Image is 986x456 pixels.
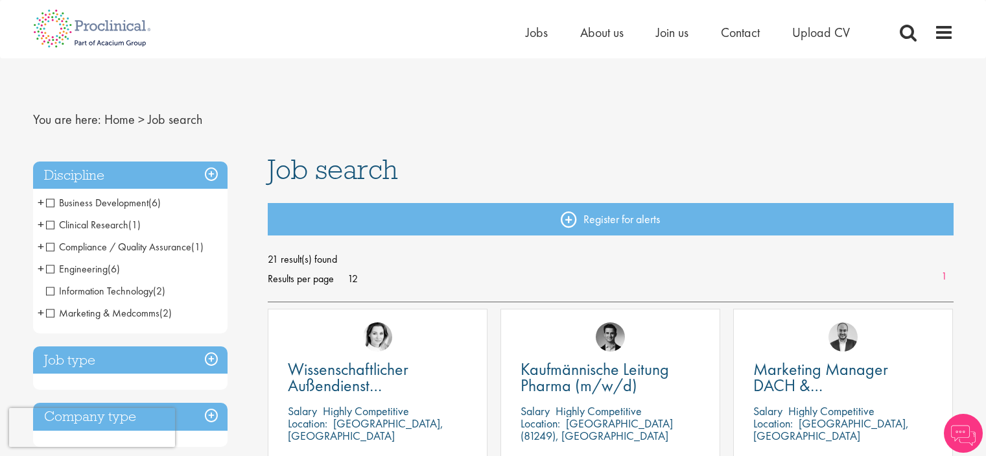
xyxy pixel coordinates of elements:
span: + [38,237,44,256]
span: Marketing Manager DACH & [GEOGRAPHIC_DATA] [753,358,910,413]
a: Register for alerts [268,203,954,235]
h3: Discipline [33,162,228,189]
span: Compliance / Quality Assurance [46,240,204,254]
h3: Job type [33,346,228,374]
span: Location: [753,416,793,431]
img: Greta Prestel [363,322,392,352]
a: Marketing Manager DACH & [GEOGRAPHIC_DATA] [753,361,933,394]
a: Upload CV [792,24,850,41]
a: About us [580,24,624,41]
span: (6) [108,262,120,276]
p: Highly Competitive [323,403,409,418]
span: Results per page [268,269,334,289]
p: Highly Competitive [788,403,874,418]
a: Contact [721,24,760,41]
span: Business Development [46,196,148,210]
span: Engineering [46,262,108,276]
span: + [38,215,44,234]
span: Kaufmännische Leitung Pharma (m/w/d) [521,358,669,396]
span: Job search [148,111,202,128]
a: Join us [656,24,688,41]
span: Salary [288,403,317,418]
span: 21 result(s) found [268,250,954,269]
span: Wissenschaftlicher Außendienst [GEOGRAPHIC_DATA] [288,358,444,413]
a: Kaufmännische Leitung Pharma (m/w/d) [521,361,700,394]
span: Clinical Research [46,218,141,232]
span: Business Development [46,196,161,210]
p: [GEOGRAPHIC_DATA] (81249), [GEOGRAPHIC_DATA] [521,416,673,443]
span: (1) [128,218,141,232]
a: Jobs [526,24,548,41]
span: Compliance / Quality Assurance [46,240,191,254]
span: Information Technology [46,284,153,298]
img: Max Slevogt [596,322,625,352]
iframe: reCAPTCHA [9,408,175,447]
img: Chatbot [944,414,983,453]
span: (1) [191,240,204,254]
span: (2) [153,284,165,298]
span: + [38,193,44,212]
span: Location: [521,416,560,431]
span: Marketing & Medcomms [46,306,159,320]
span: Information Technology [46,284,165,298]
p: Highly Competitive [556,403,642,418]
a: 12 [343,272,362,285]
a: 1 [935,269,954,284]
span: You are here: [33,111,101,128]
p: [GEOGRAPHIC_DATA], [GEOGRAPHIC_DATA] [753,416,909,443]
a: Wissenschaftlicher Außendienst [GEOGRAPHIC_DATA] [288,361,467,394]
span: (2) [159,306,172,320]
span: Job search [268,152,398,187]
h3: Company type [33,403,228,431]
a: breadcrumb link [104,111,135,128]
span: Location: [288,416,327,431]
img: Aitor Melia [828,322,858,352]
span: Salary [521,403,550,418]
span: + [38,259,44,278]
span: Marketing & Medcomms [46,306,172,320]
span: Clinical Research [46,218,128,232]
p: [GEOGRAPHIC_DATA], [GEOGRAPHIC_DATA] [288,416,443,443]
span: (6) [148,196,161,210]
span: + [38,303,44,322]
span: Salary [753,403,782,418]
span: Engineering [46,262,120,276]
span: > [138,111,145,128]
